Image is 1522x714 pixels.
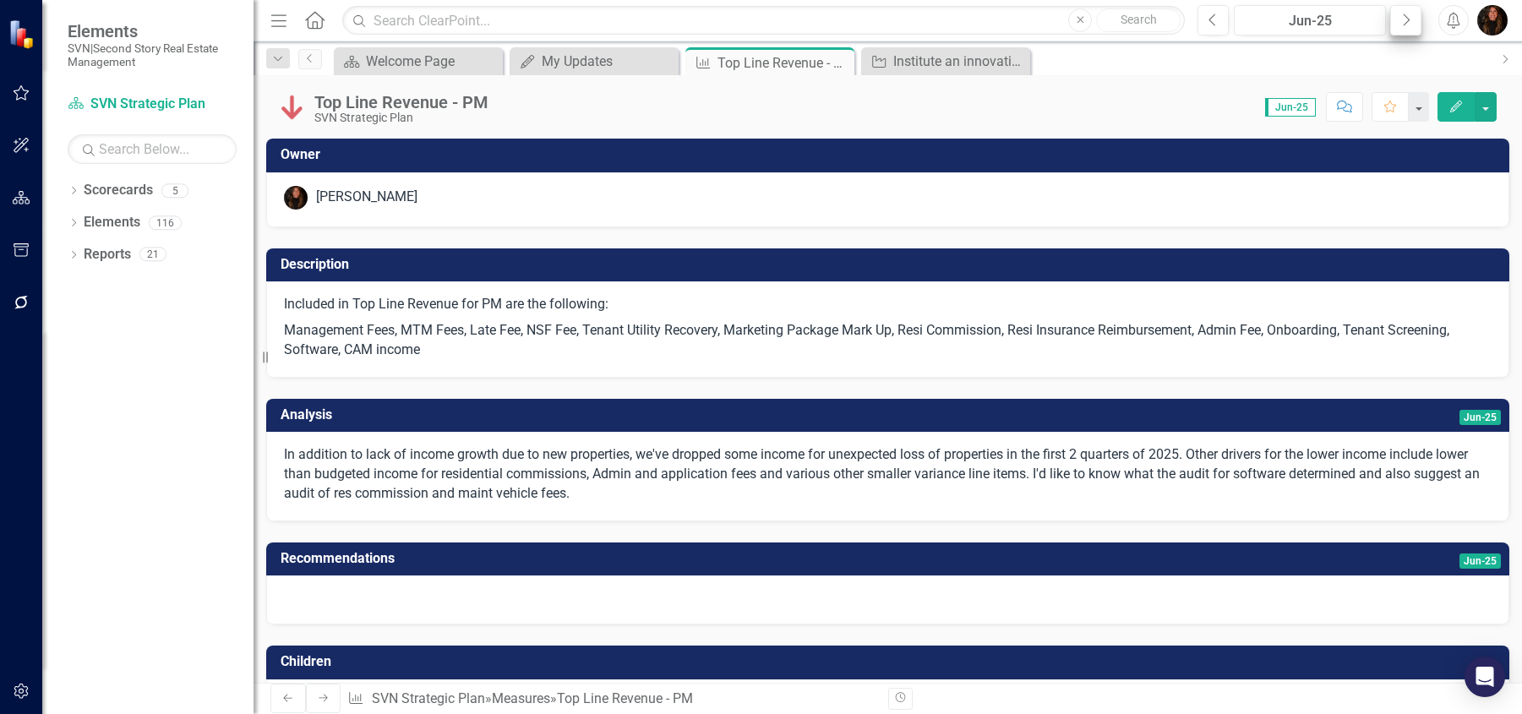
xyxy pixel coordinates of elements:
p: In addition to lack of income growth due to new properties, we've dropped some income for unexpec... [284,445,1492,504]
img: Jill Allen [1477,5,1508,35]
div: [PERSON_NAME] [316,188,417,207]
div: My Updates [542,51,674,72]
span: Search [1121,13,1157,26]
p: Included in Top Line Revenue for PM are the following: [284,295,1492,318]
span: Jun-25 [1265,98,1316,117]
h3: Owner [281,147,1501,162]
a: SVN Strategic Plan [372,690,485,706]
input: Search ClearPoint... [342,6,1185,35]
a: Scorecards [84,181,153,200]
h3: Children [281,654,1501,669]
div: » » [347,689,875,709]
div: Jun-25 [1240,11,1380,31]
a: Institute an innovation committee to review current product delivery, analyze new technology and ... [865,51,1026,72]
span: Jun-25 [1459,410,1501,425]
h3: Recommendations [281,551,1178,566]
a: My Updates [514,51,674,72]
img: Below Plan [279,94,306,121]
input: Search Below... [68,134,237,164]
a: Measures [492,690,550,706]
div: 5 [161,183,188,198]
span: Elements [68,21,237,41]
h3: Analysis [281,407,960,422]
div: 116 [149,215,182,230]
div: Top Line Revenue - PM [557,690,693,706]
a: SVN Strategic Plan [68,95,237,114]
div: Welcome Page [366,51,499,72]
span: Jun-25 [1459,553,1501,569]
h3: Description [281,257,1501,272]
button: Search [1096,8,1181,32]
p: Management Fees, MTM Fees, Late Fee, NSF Fee, Tenant Utility Recovery, Marketing Package Mark Up,... [284,318,1492,360]
a: Elements [84,213,140,232]
img: Jill Allen [284,186,308,210]
small: SVN|Second Story Real Estate Management [68,41,237,69]
div: SVN Strategic Plan [314,112,488,124]
a: Reports [84,245,131,264]
div: 21 [139,248,166,262]
div: Open Intercom Messenger [1465,657,1505,697]
button: Jun-25 [1234,5,1386,35]
div: Top Line Revenue - PM [314,93,488,112]
div: Institute an innovation committee to review current product delivery, analyze new technology and ... [893,51,1026,72]
a: Welcome Page [338,51,499,72]
div: Top Line Revenue - PM [717,52,850,74]
img: ClearPoint Strategy [8,19,38,49]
